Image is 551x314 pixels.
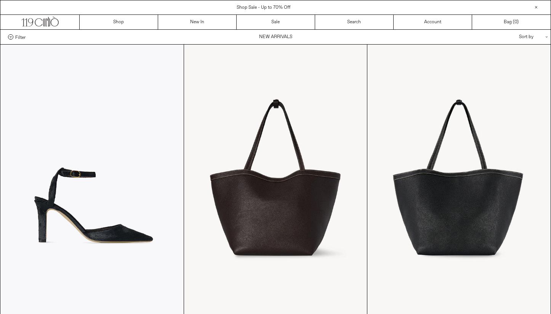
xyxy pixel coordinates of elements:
a: Shop [80,15,158,29]
a: New In [158,15,237,29]
a: Sale [237,15,315,29]
a: Bag () [472,15,551,29]
span: 0 [514,19,517,25]
span: ) [514,19,519,26]
div: Sort by [474,30,543,44]
a: Search [315,15,394,29]
a: Shop Sale - Up to 70% Off [237,5,290,11]
a: Account [394,15,472,29]
span: Filter [15,34,26,40]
